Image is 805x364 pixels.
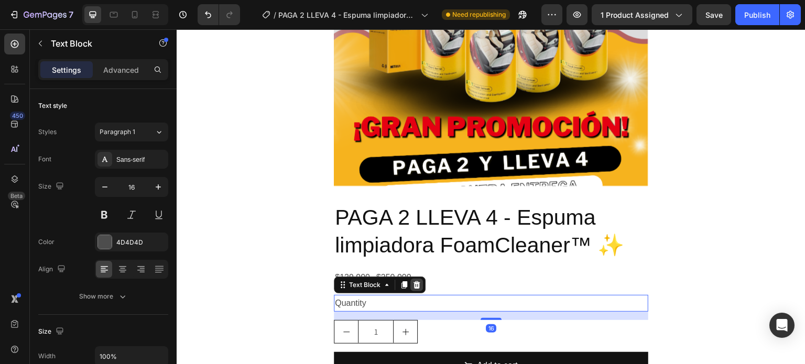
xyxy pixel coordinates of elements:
[181,291,217,314] input: quantity
[38,262,68,277] div: Align
[103,64,139,75] p: Advanced
[744,9,770,20] div: Publish
[10,112,25,120] div: 450
[4,4,78,25] button: 7
[198,4,240,25] div: Undo/Redo
[38,155,51,164] div: Font
[8,192,25,200] div: Beta
[452,10,506,19] span: Need republishing
[278,9,417,20] span: PAGA 2 LLEVA 4 - Espuma limpiadora FoamCleaner™
[309,295,320,303] div: 16
[38,325,66,339] div: Size
[52,64,81,75] p: Settings
[157,323,472,350] button: Add to cart
[79,291,128,302] div: Show more
[100,127,135,137] span: Paragraph 1
[170,251,206,260] div: Text Block
[592,4,692,25] button: 1 product assigned
[116,238,166,247] div: 4D4D4D
[601,9,669,20] span: 1 product assigned
[157,266,472,283] div: Quantity
[38,180,66,194] div: Size
[769,313,795,338] div: Open Intercom Messenger
[38,127,57,137] div: Styles
[158,291,181,314] button: decrement
[199,240,236,257] div: $250,000
[38,237,55,247] div: Color
[51,37,140,50] p: Text Block
[69,8,73,21] p: 7
[274,9,276,20] span: /
[116,155,166,164] div: Sans-serif
[705,10,723,19] span: Save
[177,29,805,364] iframe: Design area
[38,287,168,306] button: Show more
[217,291,241,314] button: increment
[300,329,341,344] div: Add to cart
[95,123,168,141] button: Paragraph 1
[735,4,779,25] button: Publish
[38,101,67,111] div: Text style
[38,351,56,361] div: Width
[697,4,731,25] button: Save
